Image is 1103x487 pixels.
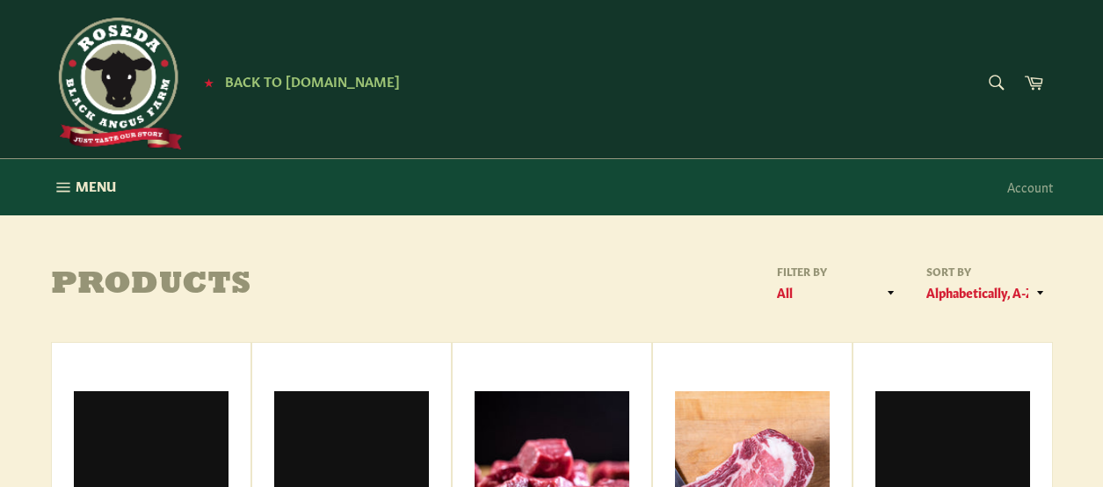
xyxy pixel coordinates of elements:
button: Menu [33,159,134,215]
a: ★ Back to [DOMAIN_NAME] [195,75,400,89]
label: Sort by [921,264,1053,279]
span: Menu [76,177,116,195]
h1: Products [51,268,552,303]
a: Account [998,161,1062,213]
label: Filter by [772,264,903,279]
span: Back to [DOMAIN_NAME] [225,71,400,90]
img: Roseda Beef [51,18,183,149]
span: ★ [204,75,214,89]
